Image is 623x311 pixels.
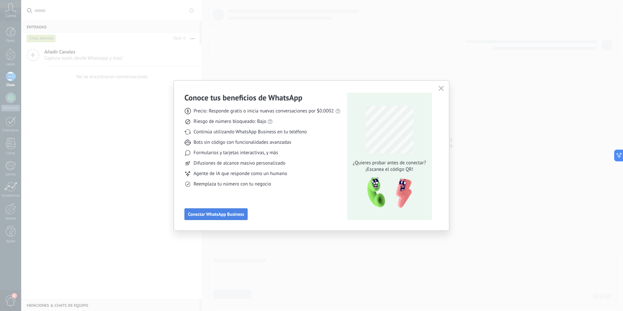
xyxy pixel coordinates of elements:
span: Difusiones de alcance masivo personalizado [194,160,285,167]
button: Conectar WhatsApp Business [184,208,248,220]
span: Precio: Responde gratis o inicia nuevas conversaciones por $0.0002 [194,108,334,114]
span: Riesgo de número bloqueado: Bajo [194,118,266,125]
span: Continúa utilizando WhatsApp Business en tu teléfono [194,129,307,135]
span: ¿Quieres probar antes de conectar? [351,160,428,166]
span: Conectar WhatsApp Business [188,212,244,216]
span: Reemplaza tu número con tu negocio [194,181,271,187]
span: Formularios y tarjetas interactivas, y más [194,150,278,156]
img: qr-pic-1x.png [362,175,413,210]
span: Bots sin código con funcionalidades avanzadas [194,139,291,146]
span: Agente de IA que responde como un humano [194,170,287,177]
h3: Conoce tus beneficios de WhatsApp [184,93,302,103]
span: ¡Escanea el código QR! [351,166,428,173]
